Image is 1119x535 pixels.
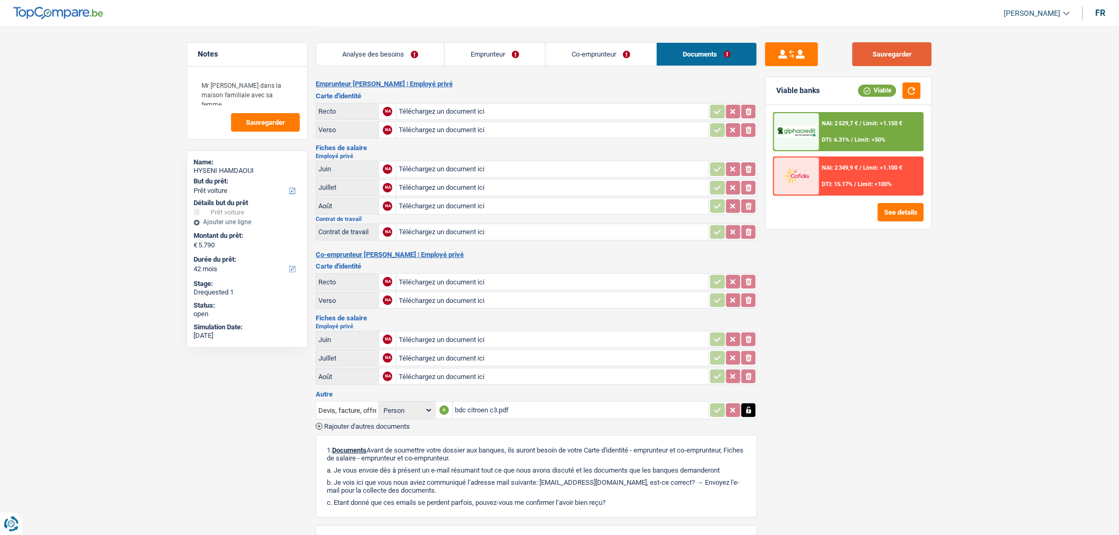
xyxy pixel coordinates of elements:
[327,466,746,474] p: a. Je vous envoie dès à présent un e-mail résumant tout ce que nous avons discuté et les doc...
[383,164,392,174] div: NA
[878,203,924,222] button: See details
[194,218,301,226] div: Ajouter une ligne
[318,202,377,210] div: Août
[316,324,757,329] h2: Employé privé
[327,478,746,494] p: b. Je vois ici que vous nous aviez communiqué l’adresse mail suivante: [EMAIL_ADDRESS][DOMAIN_NA...
[316,93,757,99] h3: Carte d'identité
[316,216,757,222] h2: Contrat de travail
[851,136,854,143] span: /
[316,423,410,430] button: Rajouter d'autres documents
[383,201,392,211] div: NA
[194,167,301,175] div: HYSENI HAMDAOUI
[860,164,862,171] span: /
[318,165,377,173] div: Juin
[318,107,377,115] div: Recto
[318,373,377,381] div: Août
[777,126,816,138] img: AlphaCredit
[231,113,300,132] button: Sauvegarder
[316,391,757,398] h3: Autre
[316,144,757,151] h3: Fiches de salaire
[327,446,746,462] p: 1. Avant de soumettre votre dossier aux banques, ils auront besoin de votre Carte d'identité - em...
[657,43,757,66] a: Documents
[383,183,392,192] div: NA
[864,164,903,171] span: Limit: >1.100 €
[318,278,377,286] div: Recto
[316,43,444,66] a: Analyse des besoins
[316,251,757,259] h2: Co-emprunteur [PERSON_NAME] | Employé privé
[383,296,392,305] div: NA
[316,153,757,159] h2: Employé privé
[822,120,858,127] span: NAI: 2 529,7 €
[194,323,301,331] div: Simulation Date:
[383,277,392,287] div: NA
[318,354,377,362] div: Juillet
[822,181,853,188] span: DTI: 15.17%
[383,125,392,135] div: NA
[1004,9,1061,18] span: [PERSON_NAME]
[996,5,1070,22] a: [PERSON_NAME]
[383,227,392,237] div: NA
[860,120,862,127] span: /
[194,241,197,250] span: €
[776,86,820,95] div: Viable banks
[855,136,886,143] span: Limit: <50%
[822,164,858,171] span: NAI: 2 349,9 €
[194,280,301,288] div: Stage:
[324,423,410,430] span: Rajouter d'autres documents
[318,126,377,134] div: Verso
[383,335,392,344] div: NA
[194,177,299,186] label: But du prêt:
[13,7,103,20] img: TopCompare Logo
[383,353,392,363] div: NA
[246,119,285,126] span: Sauvegarder
[318,183,377,191] div: Juillet
[852,42,932,66] button: Sauvegarder
[445,43,545,66] a: Emprunteur
[194,331,301,340] div: [DATE]
[383,372,392,381] div: NA
[194,232,299,240] label: Montant du prêt:
[194,255,299,264] label: Durée du prêt:
[194,301,301,310] div: Status:
[858,85,896,96] div: Viable
[332,446,366,454] span: Documents
[858,181,892,188] span: Limit: <100%
[1096,8,1106,18] div: fr
[194,310,301,318] div: open
[194,288,301,297] div: Drequested 1
[777,166,816,186] img: Cofidis
[194,199,301,207] div: Détails but du prêt
[198,50,297,59] h5: Notes
[439,405,449,415] div: A
[864,120,903,127] span: Limit: >1.150 €
[318,336,377,344] div: Juin
[316,315,757,321] h3: Fiches de salaire
[316,263,757,270] h3: Carte d'identité
[327,499,746,506] p: c. Etant donné que ces emails se perdent parfois, pouvez-vous me confirmer l’avoir bien reçu?
[194,158,301,167] div: Name:
[455,402,707,418] div: bdc citroen c3.pdf
[546,43,656,66] a: Co-emprunteur
[318,228,377,236] div: Contrat de travail
[318,297,377,305] div: Verso
[316,80,757,88] h2: Emprunteur [PERSON_NAME] | Employé privé
[383,107,392,116] div: NA
[822,136,850,143] span: DTI: 6.31%
[855,181,857,188] span: /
